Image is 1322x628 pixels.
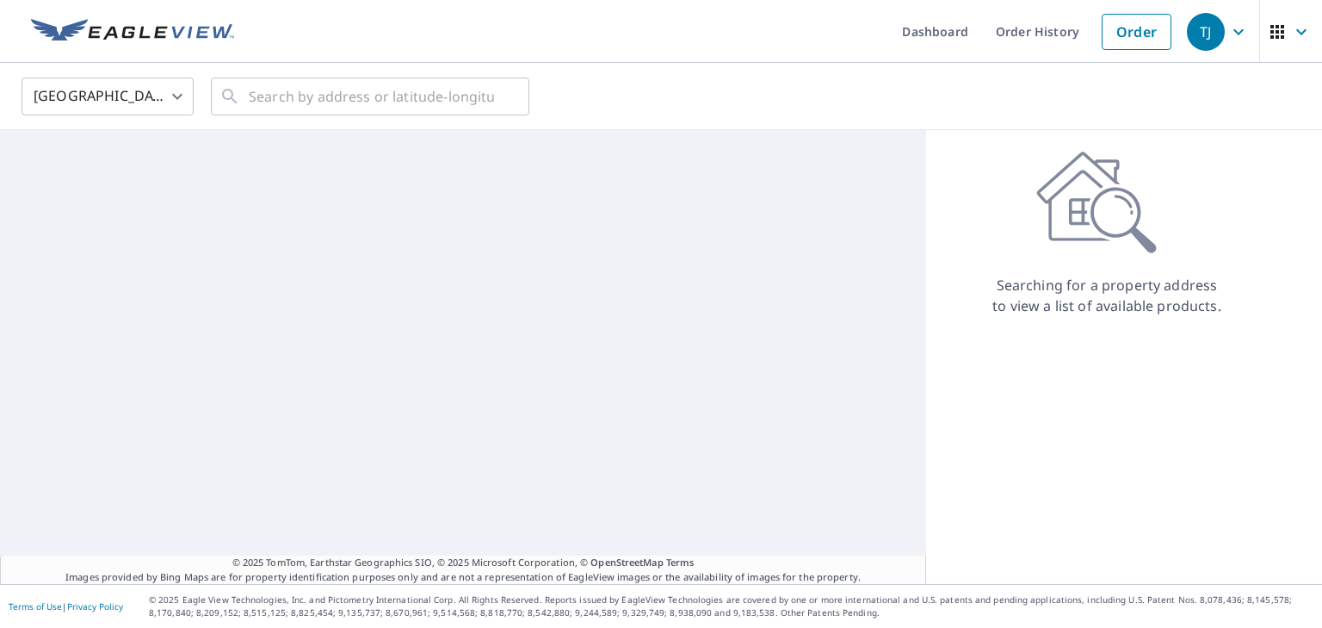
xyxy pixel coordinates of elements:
a: Terms [666,556,695,569]
input: Search by address or latitude-longitude [249,72,494,121]
a: OpenStreetMap [590,556,663,569]
a: Terms of Use [9,600,62,612]
p: Searching for a property address to view a list of available products. [991,275,1222,316]
div: TJ [1187,13,1225,51]
div: [GEOGRAPHIC_DATA] [22,72,194,121]
img: EV Logo [31,19,234,45]
p: © 2025 Eagle View Technologies, Inc. and Pictometry International Corp. All Rights Reserved. Repo... [149,594,1313,619]
p: | [9,601,123,612]
span: © 2025 TomTom, Earthstar Geographics SIO, © 2025 Microsoft Corporation, © [232,556,695,570]
a: Order [1102,14,1171,50]
a: Privacy Policy [67,600,123,612]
